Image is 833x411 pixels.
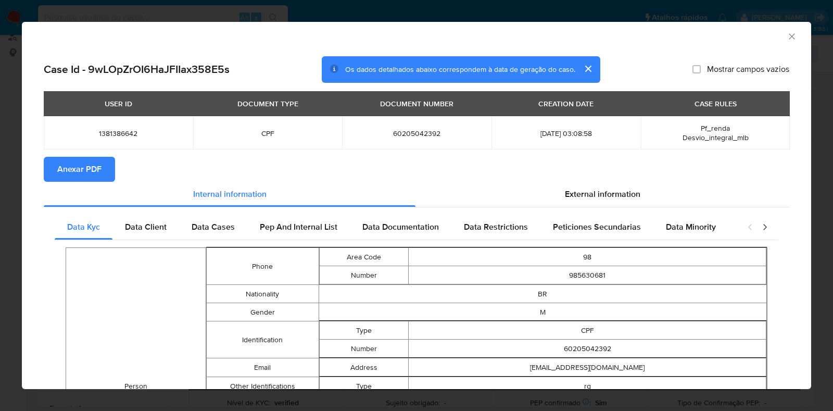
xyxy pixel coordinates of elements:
[319,377,409,395] td: Type
[565,188,640,200] span: External information
[22,22,811,389] div: closure-recommendation-modal
[125,221,167,233] span: Data Client
[319,303,767,321] td: M
[319,340,409,358] td: Number
[207,377,319,396] td: Other Identifications
[553,221,641,233] span: Peticiones Secundarias
[666,221,716,233] span: Data Minority
[207,321,319,358] td: Identification
[688,95,743,113] div: CASE RULES
[231,95,305,113] div: DOCUMENT TYPE
[44,63,230,76] h2: Case Id - 9wLOpZrOI6HaJFIIax358E5s
[692,65,701,73] input: Mostrar campos vazios
[409,340,766,358] td: 60205042392
[319,248,409,266] td: Area Code
[409,321,766,340] td: CPF
[192,221,235,233] span: Data Cases
[207,303,319,321] td: Gender
[701,123,730,133] span: Pf_renda
[464,221,528,233] span: Data Restrictions
[532,95,600,113] div: CREATION DATE
[374,95,460,113] div: DOCUMENT NUMBER
[56,129,181,138] span: 1381386642
[787,31,796,41] button: Fechar a janela
[319,358,409,377] td: Address
[355,129,479,138] span: 60205042392
[409,248,766,266] td: 98
[207,358,319,377] td: Email
[409,358,766,377] td: [EMAIL_ADDRESS][DOMAIN_NAME]
[55,215,737,240] div: Detailed internal info
[206,129,330,138] span: CPF
[362,221,439,233] span: Data Documentation
[319,266,409,284] td: Number
[409,266,766,284] td: 985630681
[683,132,749,143] span: Desvio_integral_mlb
[44,182,789,207] div: Detailed info
[504,129,628,138] span: [DATE] 03:08:58
[409,377,766,395] td: rg
[207,285,319,303] td: Nationality
[260,221,337,233] span: Pep And Internal List
[345,64,575,74] span: Os dados detalhados abaixo correspondem à data de geração do caso.
[193,188,267,200] span: Internal information
[575,56,600,81] button: cerrar
[707,64,789,74] span: Mostrar campos vazios
[319,321,409,340] td: Type
[44,157,115,182] button: Anexar PDF
[57,158,102,181] span: Anexar PDF
[207,248,319,285] td: Phone
[67,221,100,233] span: Data Kyc
[98,95,138,113] div: USER ID
[319,285,767,303] td: BR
